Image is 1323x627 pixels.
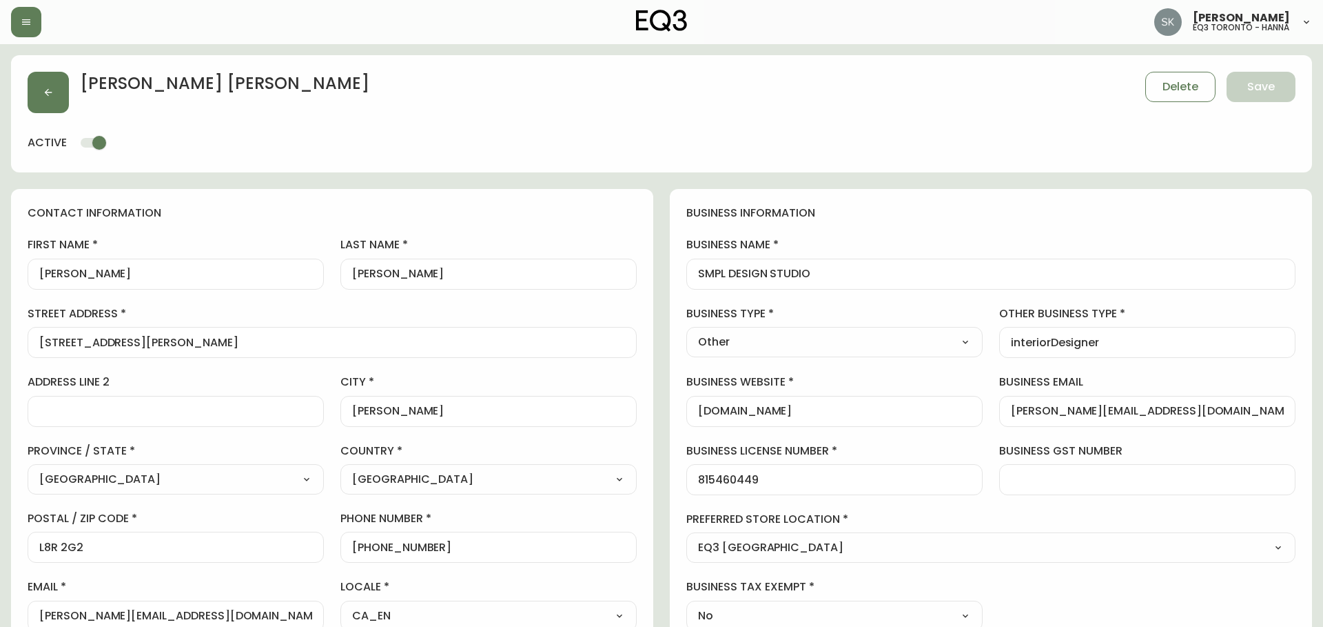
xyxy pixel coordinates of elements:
span: Delete [1162,79,1198,94]
img: 2f4b246f1aa1d14c63ff9b0999072a8a [1154,8,1182,36]
label: preferred store location [686,512,1295,527]
label: province / state [28,444,324,459]
button: Delete [1145,72,1216,102]
label: business email [999,375,1295,390]
img: logo [636,10,687,32]
label: business license number [686,444,983,459]
label: city [340,375,637,390]
h2: [PERSON_NAME] [PERSON_NAME] [80,72,369,102]
h4: contact information [28,206,637,221]
label: phone number [340,511,637,526]
label: business type [686,306,983,321]
label: business gst number [999,444,1295,459]
label: business name [686,237,1295,252]
h4: active [28,135,67,150]
label: other business type [999,306,1295,321]
h5: eq3 toronto - hanna [1193,23,1289,32]
input: https://www.designshop.com [698,405,971,418]
label: postal / zip code [28,511,324,526]
label: address line 2 [28,375,324,390]
label: last name [340,237,637,252]
label: business tax exempt [686,579,983,595]
label: email [28,579,324,595]
label: business website [686,375,983,390]
label: first name [28,237,324,252]
label: locale [340,579,637,595]
h4: business information [686,206,1295,221]
span: [PERSON_NAME] [1193,12,1290,23]
label: country [340,444,637,459]
label: street address [28,306,637,321]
